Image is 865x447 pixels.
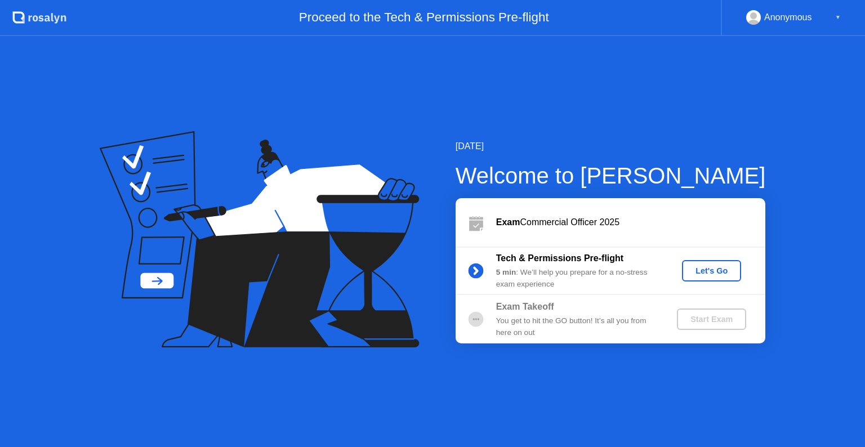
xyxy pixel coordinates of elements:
button: Let's Go [682,260,741,281]
div: : We’ll help you prepare for a no-stress exam experience [496,267,658,290]
div: You get to hit the GO button! It’s all you from here on out [496,315,658,338]
div: Welcome to [PERSON_NAME] [456,159,766,193]
div: Let's Go [686,266,737,275]
b: Exam Takeoff [496,302,554,311]
button: Start Exam [677,309,746,330]
div: ▼ [835,10,841,25]
b: Tech & Permissions Pre-flight [496,253,623,263]
b: Exam [496,217,520,227]
b: 5 min [496,268,516,276]
div: Start Exam [681,315,742,324]
div: Anonymous [764,10,812,25]
div: Commercial Officer 2025 [496,216,765,229]
div: [DATE] [456,140,766,153]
